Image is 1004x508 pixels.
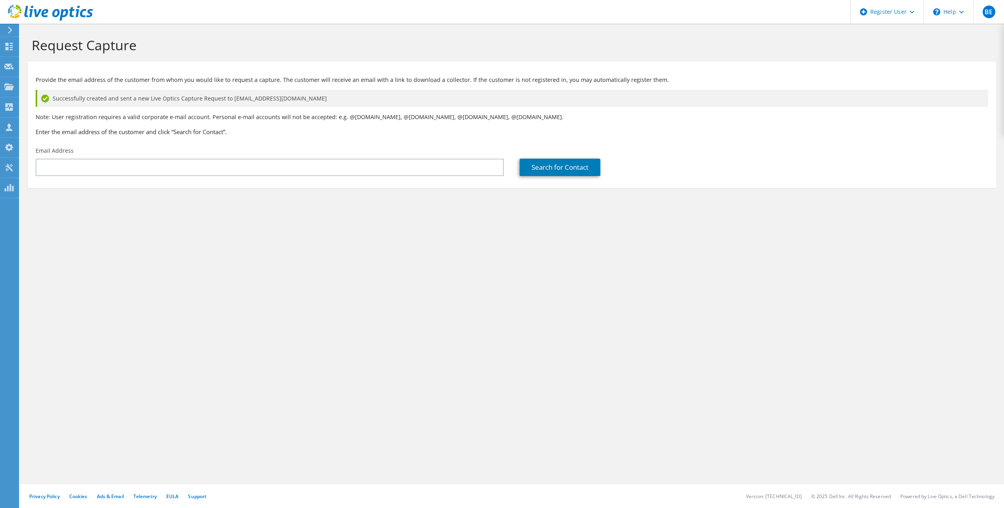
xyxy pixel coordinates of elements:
[29,493,60,500] a: Privacy Policy
[520,159,600,176] a: Search for Contact
[811,493,891,500] li: © 2025 Dell Inc. All Rights Reserved
[53,94,327,103] span: Successfully created and sent a new Live Optics Capture Request to [EMAIL_ADDRESS][DOMAIN_NAME]
[36,113,988,121] p: Note: User registration requires a valid corporate e-mail account. Personal e-mail accounts will ...
[983,6,995,18] span: BE
[36,147,74,155] label: Email Address
[933,8,940,15] svg: \n
[900,493,995,500] li: Powered by Live Optics, a Dell Technology
[32,37,988,53] h1: Request Capture
[188,493,207,500] a: Support
[97,493,124,500] a: Ads & Email
[36,76,988,84] p: Provide the email address of the customer from whom you would like to request a capture. The cust...
[133,493,157,500] a: Telemetry
[746,493,802,500] li: Version: [TECHNICAL_ID]
[69,493,87,500] a: Cookies
[36,127,988,136] h3: Enter the email address of the customer and click “Search for Contact”.
[166,493,178,500] a: EULA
